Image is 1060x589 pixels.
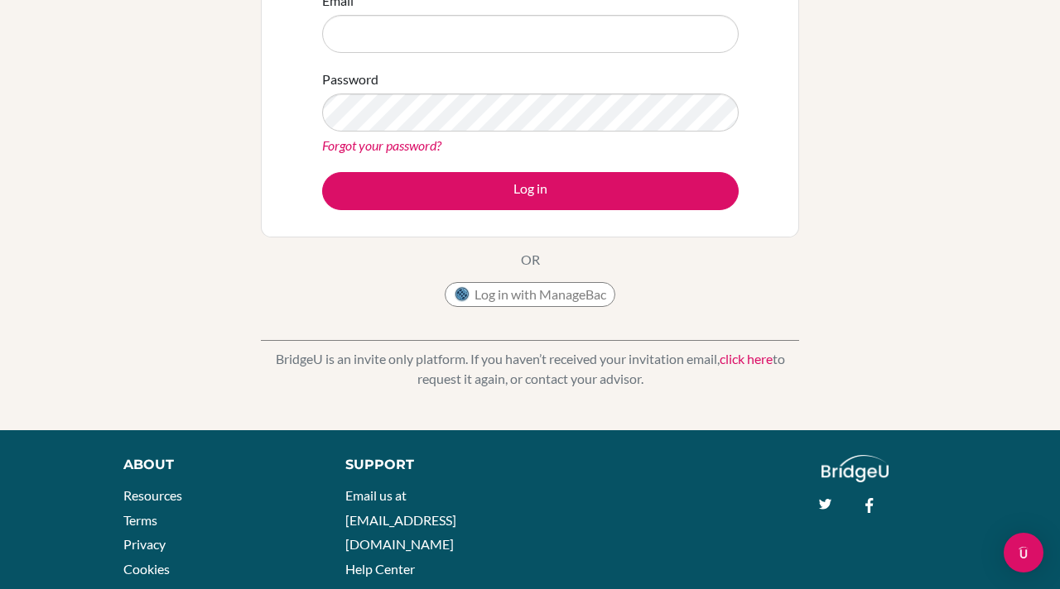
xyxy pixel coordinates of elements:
a: Resources [123,487,182,503]
a: Privacy [123,536,166,552]
button: Log in with ManageBac [445,282,615,307]
a: Help Center [345,561,415,577]
div: Open Intercom Messenger [1004,533,1043,572]
button: Log in [322,172,739,210]
div: About [123,455,308,475]
img: logo_white@2x-f4f0deed5e89b7ecb1c2cc34c3e3d731f90f0f143d5ea2071677605dd97b5244.png [821,455,889,482]
a: Email us at [EMAIL_ADDRESS][DOMAIN_NAME] [345,487,456,552]
a: Cookies [123,561,170,577]
p: OR [521,250,540,270]
label: Password [322,69,378,89]
p: BridgeU is an invite only platform. If you haven’t received your invitation email, to request it ... [261,349,799,389]
div: Support [345,455,513,475]
a: click here [720,351,773,366]
a: Terms [123,512,157,528]
a: Forgot your password? [322,137,441,153]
